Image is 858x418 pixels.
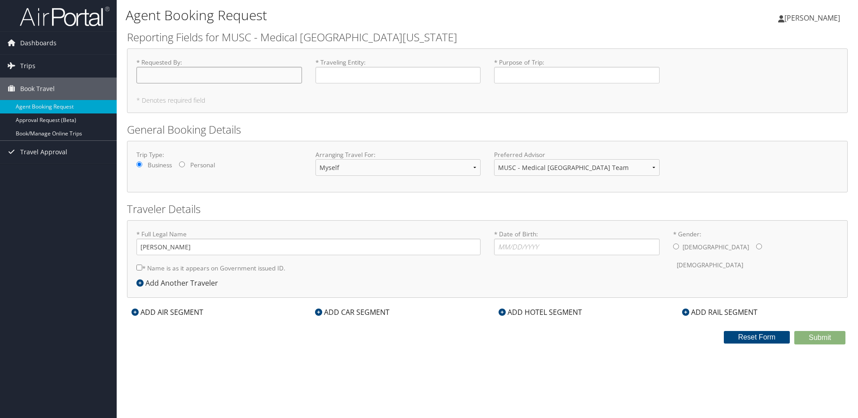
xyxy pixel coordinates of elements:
label: Personal [190,161,215,170]
input: * Purpose of Trip: [494,67,660,83]
label: Business [148,161,172,170]
span: Travel Approval [20,141,67,163]
span: Trips [20,55,35,77]
input: * Gender:[DEMOGRAPHIC_DATA][DEMOGRAPHIC_DATA] [756,244,762,249]
span: Book Travel [20,78,55,100]
h1: Agent Booking Request [126,6,608,25]
div: ADD HOTEL SEGMENT [494,307,587,318]
label: Preferred Advisor [494,150,660,159]
input: * Gender:[DEMOGRAPHIC_DATA][DEMOGRAPHIC_DATA] [673,244,679,249]
label: * Requested By : [136,58,302,83]
input: * Date of Birth: [494,239,660,255]
input: * Full Legal Name [136,239,481,255]
h2: Reporting Fields for MUSC - Medical [GEOGRAPHIC_DATA][US_STATE] [127,30,848,45]
label: [DEMOGRAPHIC_DATA] [677,257,743,274]
h2: Traveler Details [127,201,848,217]
div: Add Another Traveler [136,278,223,288]
div: ADD CAR SEGMENT [311,307,394,318]
button: Submit [794,331,845,344]
img: airportal-logo.png [20,6,109,27]
label: * Gender: [673,230,839,274]
div: ADD RAIL SEGMENT [678,307,762,318]
input: * Requested By: [136,67,302,83]
label: * Full Legal Name [136,230,481,255]
input: * Traveling Entity: [315,67,481,83]
label: * Name is as it appears on Government issued ID. [136,260,285,276]
label: * Traveling Entity : [315,58,481,83]
h2: General Booking Details [127,122,848,137]
span: Dashboards [20,32,57,54]
input: * Name is as it appears on Government issued ID. [136,265,142,270]
span: [PERSON_NAME] [784,13,840,23]
label: * Date of Birth: [494,230,660,255]
h5: * Denotes required field [136,97,838,104]
label: * Purpose of Trip : [494,58,660,83]
label: [DEMOGRAPHIC_DATA] [683,239,749,256]
label: Trip Type: [136,150,302,159]
label: Arranging Travel For: [315,150,481,159]
button: Reset Form [724,331,790,344]
a: [PERSON_NAME] [778,4,849,31]
div: ADD AIR SEGMENT [127,307,208,318]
